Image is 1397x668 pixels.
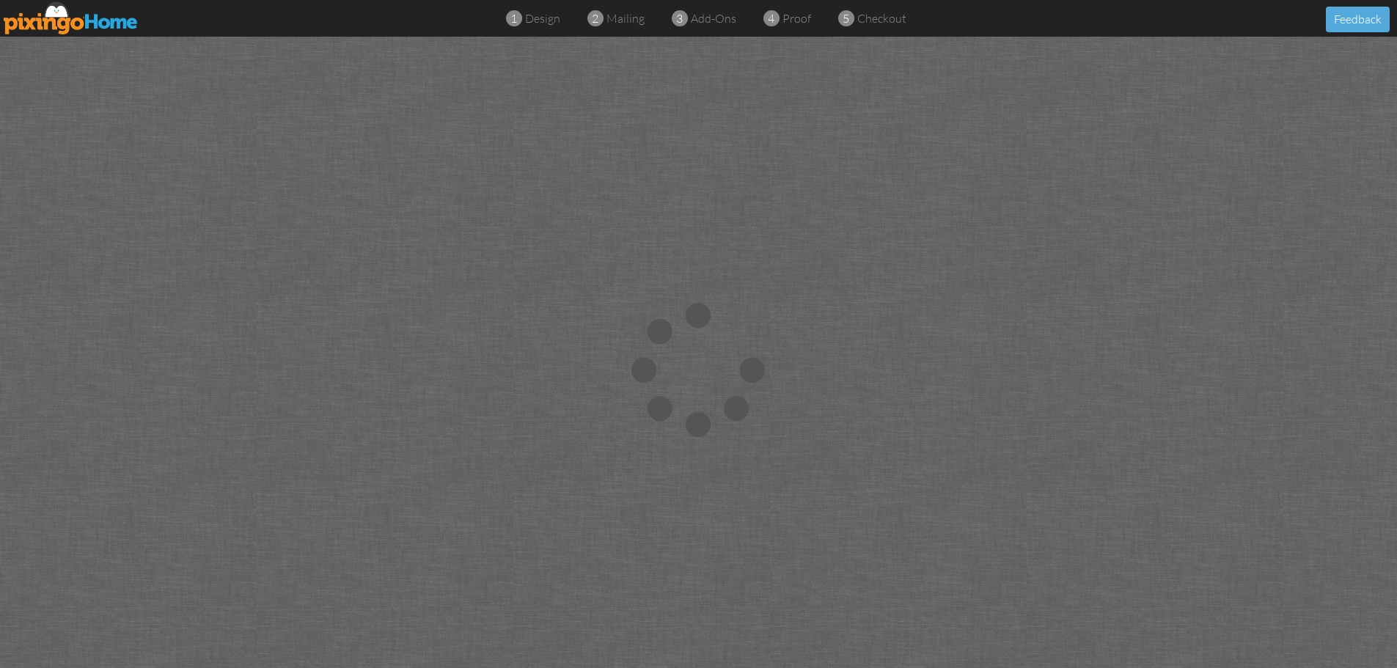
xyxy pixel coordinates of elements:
span: 4 [768,10,774,27]
span: mailing [606,11,645,26]
span: 2 [592,10,598,27]
span: proof [782,11,811,26]
span: 5 [843,10,849,27]
span: add-ons [691,11,736,26]
span: checkout [857,11,906,26]
span: design [525,11,560,26]
span: 3 [676,10,683,27]
button: Feedback [1326,7,1390,32]
span: 1 [510,10,517,27]
img: pixingo logo [4,1,139,34]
